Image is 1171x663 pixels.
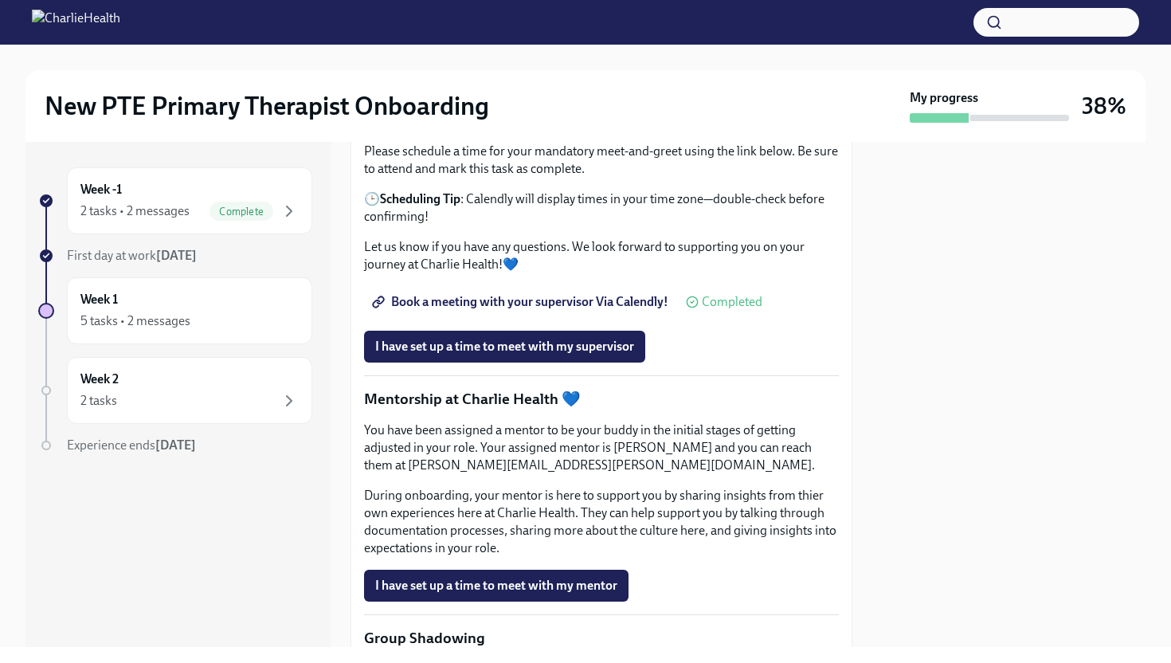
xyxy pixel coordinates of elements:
[364,125,839,178] p: It’s time to connect with your Clinical Supervisor, [PERSON_NAME] [PERSON_NAME]! Please schedule ...
[67,248,197,263] span: First day at work
[155,437,196,453] strong: [DATE]
[32,10,120,35] img: CharlieHealth
[156,248,197,263] strong: [DATE]
[67,437,196,453] span: Experience ends
[375,578,617,594] span: I have set up a time to meet with my mentor
[364,487,839,557] p: During onboarding, your mentor is here to support you by sharing insights from thier own experien...
[210,206,273,218] span: Complete
[364,331,645,363] button: I have set up a time to meet with my supervisor
[364,286,679,318] a: Book a meeting with your supervisor Via Calendly!
[45,90,489,122] h2: New PTE Primary Therapist Onboarding
[80,291,118,308] h6: Week 1
[80,371,119,388] h6: Week 2
[364,422,839,474] p: You have been assigned a mentor to be your buddy in the initial stages of getting adjusted in you...
[364,628,839,649] p: Group Shadowing
[364,238,839,273] p: Let us know if you have any questions. We look forward to supporting you on your journey at Charl...
[38,167,312,234] a: Week -12 tasks • 2 messagesComplete
[364,190,839,226] p: 🕒 : Calendly will display times in your time zone—double-check before confirming!
[380,191,460,206] strong: Scheduling Tip
[80,392,117,410] div: 2 tasks
[38,247,312,265] a: First day at work[DATE]
[80,312,190,330] div: 5 tasks • 2 messages
[375,339,634,355] span: I have set up a time to meet with my supervisor
[375,294,668,310] span: Book a meeting with your supervisor Via Calendly!
[364,389,839,410] p: Mentorship at Charlie Health 💙
[364,570,629,602] button: I have set up a time to meet with my mentor
[38,277,312,344] a: Week 15 tasks • 2 messages
[910,89,978,107] strong: My progress
[702,296,762,308] span: Completed
[80,202,190,220] div: 2 tasks • 2 messages
[1082,92,1126,120] h3: 38%
[38,357,312,424] a: Week 22 tasks
[80,181,122,198] h6: Week -1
